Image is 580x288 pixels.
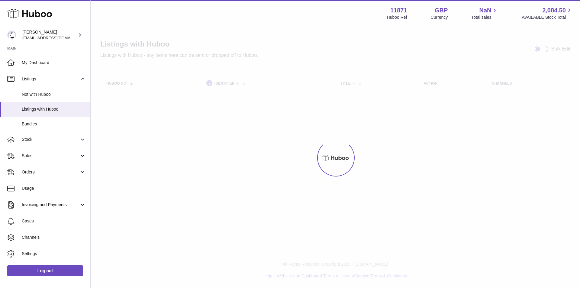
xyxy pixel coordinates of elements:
span: [EMAIL_ADDRESS][DOMAIN_NAME] [22,35,89,40]
strong: 11871 [390,6,407,15]
span: Listings with Huboo [22,106,86,112]
span: Not with Huboo [22,92,86,97]
span: Invoicing and Payments [22,202,79,208]
span: Orders [22,169,79,175]
span: My Dashboard [22,60,86,66]
strong: GBP [435,6,448,15]
span: 2,084.50 [542,6,566,15]
span: Cases [22,218,86,224]
a: Log out [7,265,83,276]
span: Total sales [471,15,498,20]
span: Listings [22,76,79,82]
span: Bundles [22,121,86,127]
img: internalAdmin-11871@internal.huboo.com [7,31,16,40]
span: Stock [22,137,79,142]
span: NaN [479,6,491,15]
div: Huboo Ref [387,15,407,20]
span: Settings [22,251,86,257]
div: Currency [431,15,448,20]
span: AVAILABLE Stock Total [522,15,573,20]
a: NaN Total sales [471,6,498,20]
span: Sales [22,153,79,159]
span: Usage [22,186,86,191]
span: Channels [22,235,86,240]
a: 2,084.50 AVAILABLE Stock Total [522,6,573,20]
div: [PERSON_NAME] [22,29,77,41]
